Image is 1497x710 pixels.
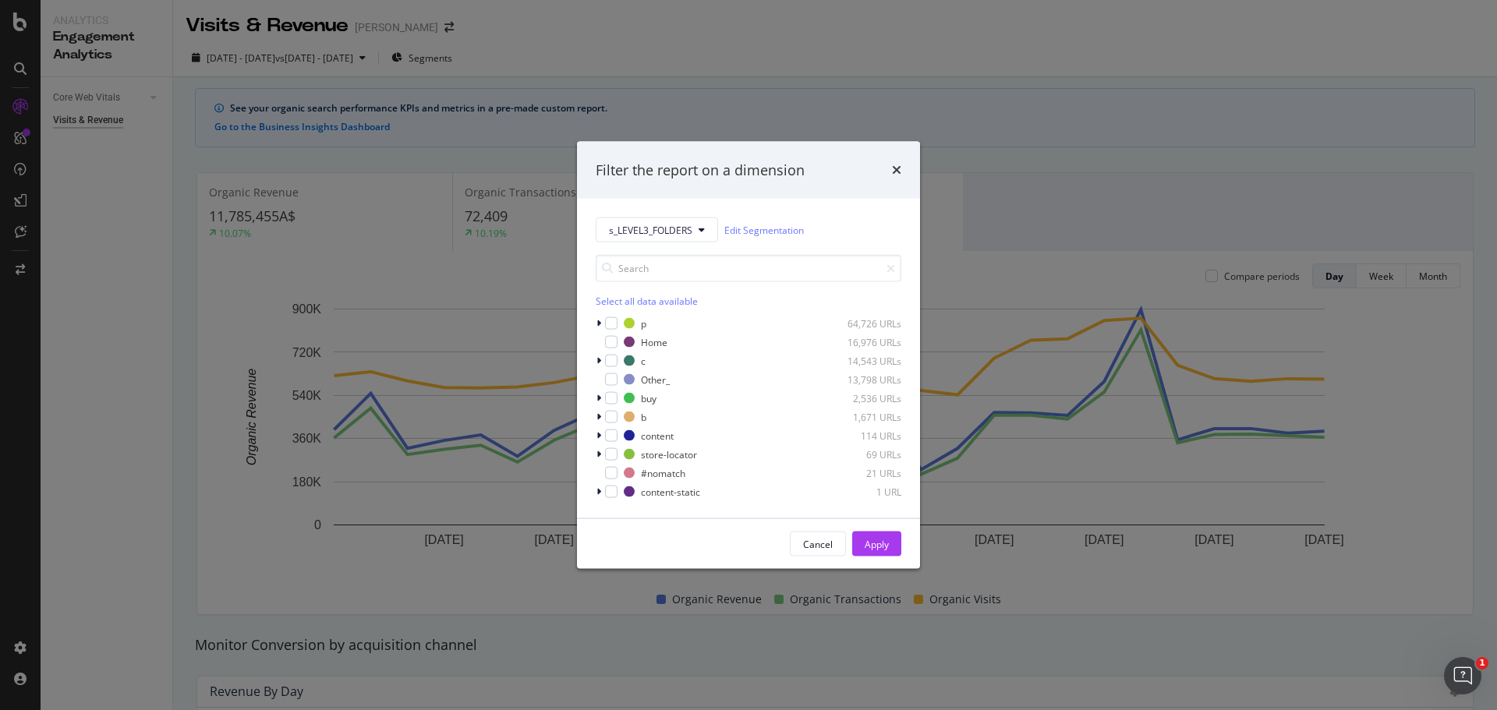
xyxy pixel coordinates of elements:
[1444,657,1481,694] iframe: Intercom live chat
[641,391,656,404] div: buy
[892,160,901,180] div: times
[596,295,901,308] div: Select all data available
[641,485,700,498] div: content-static
[641,429,674,442] div: content
[641,447,697,461] div: store-locator
[724,221,804,238] a: Edit Segmentation
[825,410,901,423] div: 1,671 URLs
[641,335,667,348] div: Home
[825,391,901,404] div: 2,536 URLs
[825,354,901,367] div: 14,543 URLs
[790,532,846,556] button: Cancel
[825,335,901,348] div: 16,976 URLs
[641,373,670,386] div: Other_
[803,537,833,550] div: Cancel
[825,466,901,479] div: 21 URLs
[852,532,901,556] button: Apply
[641,466,685,479] div: #nomatch
[641,354,646,367] div: c
[825,316,901,330] div: 64,726 URLs
[825,447,901,461] div: 69 URLs
[609,223,692,236] span: s_LEVEL3_FOLDERS
[865,537,889,550] div: Apply
[596,217,718,242] button: s_LEVEL3_FOLDERS
[825,373,901,386] div: 13,798 URLs
[641,316,646,330] div: p
[825,485,901,498] div: 1 URL
[825,429,901,442] div: 114 URLs
[596,160,805,180] div: Filter the report on a dimension
[596,255,901,282] input: Search
[641,410,646,423] div: b
[1476,657,1488,669] span: 1
[577,141,920,569] div: modal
